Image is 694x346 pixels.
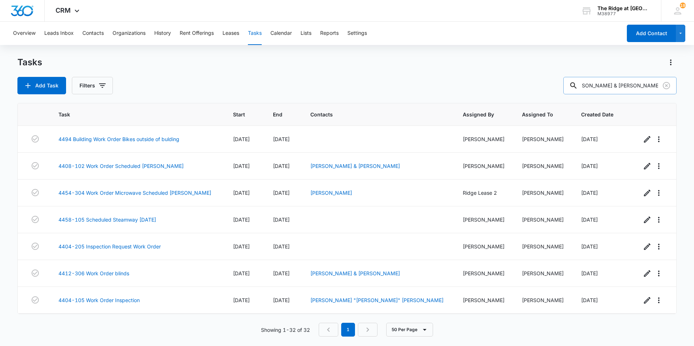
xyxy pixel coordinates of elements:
[56,7,71,14] span: CRM
[627,25,676,42] button: Add Contact
[563,77,677,94] input: Search Tasks
[273,136,290,142] span: [DATE]
[17,77,66,94] button: Add Task
[522,189,564,197] div: [PERSON_NAME]
[273,190,290,196] span: [DATE]
[661,80,672,91] button: Clear
[233,163,250,169] span: [DATE]
[233,243,250,250] span: [DATE]
[680,3,686,8] span: 19
[273,111,282,118] span: End
[522,269,564,277] div: [PERSON_NAME]
[17,57,42,68] h1: Tasks
[386,323,433,337] button: 50 Per Page
[665,57,677,68] button: Actions
[248,22,262,45] button: Tasks
[320,22,339,45] button: Reports
[463,189,505,197] div: Ridge Lease 2
[44,22,74,45] button: Leads Inbox
[58,216,156,223] a: 4458-105 Scheduled Steamway [DATE]
[581,190,598,196] span: [DATE]
[522,216,564,223] div: [PERSON_NAME]
[522,296,564,304] div: [PERSON_NAME]
[58,296,140,304] a: 4404-105 Work Order Inspection
[310,297,444,303] a: [PERSON_NAME] "[PERSON_NAME]" [PERSON_NAME]
[233,297,250,303] span: [DATE]
[597,11,650,16] div: account id
[581,217,598,223] span: [DATE]
[233,190,250,196] span: [DATE]
[581,163,598,169] span: [DATE]
[319,323,377,337] nav: Pagination
[113,22,146,45] button: Organizations
[463,162,505,170] div: [PERSON_NAME]
[273,243,290,250] span: [DATE]
[522,135,564,143] div: [PERSON_NAME]
[273,270,290,276] span: [DATE]
[273,297,290,303] span: [DATE]
[522,162,564,170] div: [PERSON_NAME]
[581,270,598,276] span: [DATE]
[58,269,129,277] a: 4412-306 Work Order blinds
[463,243,505,250] div: [PERSON_NAME]
[463,111,494,118] span: Assigned By
[310,270,400,276] a: [PERSON_NAME] & [PERSON_NAME]
[581,111,613,118] span: Created Date
[522,243,564,250] div: [PERSON_NAME]
[72,77,113,94] button: Filters
[310,190,352,196] a: [PERSON_NAME]
[233,217,250,223] span: [DATE]
[270,22,292,45] button: Calendar
[463,216,505,223] div: [PERSON_NAME]
[310,163,400,169] a: [PERSON_NAME] & [PERSON_NAME]
[463,296,505,304] div: [PERSON_NAME]
[58,189,211,197] a: 4454-304 Work Order Microwave Scheduled [PERSON_NAME]
[301,22,311,45] button: Lists
[58,243,161,250] a: 4404-205 Inspection Request Work Order
[680,3,686,8] div: notifications count
[273,217,290,223] span: [DATE]
[58,111,205,118] span: Task
[180,22,214,45] button: Rent Offerings
[581,136,598,142] span: [DATE]
[273,163,290,169] span: [DATE]
[58,135,179,143] a: 4494 Building Work Order Bikes outside of bulding
[581,243,598,250] span: [DATE]
[597,5,650,11] div: account name
[581,297,598,303] span: [DATE]
[154,22,171,45] button: History
[233,136,250,142] span: [DATE]
[341,323,355,337] em: 1
[310,111,435,118] span: Contacts
[463,135,505,143] div: [PERSON_NAME]
[233,270,250,276] span: [DATE]
[261,326,310,334] p: Showing 1-32 of 32
[463,269,505,277] div: [PERSON_NAME]
[347,22,367,45] button: Settings
[13,22,36,45] button: Overview
[223,22,239,45] button: Leases
[522,111,553,118] span: Assigned To
[58,162,184,170] a: 4408-102 Work Order Scheduled [PERSON_NAME]
[233,111,245,118] span: Start
[82,22,104,45] button: Contacts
